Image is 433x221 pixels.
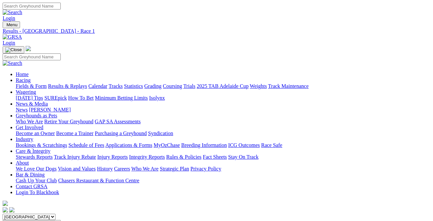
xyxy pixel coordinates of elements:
[95,119,141,124] a: GAP SA Assessments
[129,154,165,160] a: Integrity Reports
[16,178,57,183] a: Cash Up Your Club
[56,131,94,136] a: Become a Trainer
[114,166,130,171] a: Careers
[163,83,182,89] a: Coursing
[203,154,227,160] a: Fact Sheets
[16,136,33,142] a: Industry
[54,154,96,160] a: Track Injury Rebate
[68,142,104,148] a: Schedule of Fees
[250,83,267,89] a: Weights
[9,207,14,212] img: twitter.svg
[105,142,152,148] a: Applications & Forms
[16,166,56,171] a: We Love Our Dogs
[16,83,47,89] a: Fields & Form
[58,166,96,171] a: Vision and Values
[97,154,128,160] a: Injury Reports
[97,166,113,171] a: History
[160,166,189,171] a: Strategic Plan
[131,166,159,171] a: Who We Are
[16,107,28,112] a: News
[16,172,45,177] a: Bar & Dining
[16,125,43,130] a: Get Involved
[16,148,51,154] a: Care & Integrity
[16,95,43,101] a: [DATE] Tips
[3,15,15,21] a: Login
[16,154,430,160] div: Care & Integrity
[149,95,165,101] a: Isolynx
[228,142,260,148] a: ICG Outcomes
[3,21,20,28] button: Toggle navigation
[48,83,87,89] a: Results & Replays
[88,83,107,89] a: Calendar
[3,60,22,66] img: Search
[166,154,202,160] a: Rules & Policies
[261,142,282,148] a: Race Safe
[16,142,67,148] a: Bookings & Scratchings
[183,83,195,89] a: Trials
[68,95,94,101] a: How To Bet
[3,46,24,53] button: Toggle navigation
[26,46,31,51] img: logo-grsa-white.png
[16,184,47,189] a: Contact GRSA
[190,166,221,171] a: Privacy Policy
[44,119,94,124] a: Retire Your Greyhound
[181,142,227,148] a: Breeding Information
[16,166,430,172] div: About
[29,107,71,112] a: [PERSON_NAME]
[95,131,147,136] a: Purchasing a Greyhound
[124,83,143,89] a: Statistics
[3,28,430,34] a: Results - [GEOGRAPHIC_DATA] - Race 1
[154,142,180,148] a: MyOzChase
[3,40,15,46] a: Login
[16,160,29,166] a: About
[7,22,17,27] span: Menu
[144,83,162,89] a: Grading
[16,119,43,124] a: Who We Are
[16,142,430,148] div: Industry
[44,95,67,101] a: SUREpick
[228,154,258,160] a: Stay On Track
[16,71,29,77] a: Home
[16,190,59,195] a: Login To Blackbook
[16,113,57,118] a: Greyhounds as Pets
[3,3,61,10] input: Search
[16,107,430,113] div: News & Media
[95,95,148,101] a: Minimum Betting Limits
[109,83,123,89] a: Tracks
[3,207,8,212] img: facebook.svg
[3,201,8,206] img: logo-grsa-white.png
[16,154,53,160] a: Stewards Reports
[16,101,48,107] a: News & Media
[197,83,249,89] a: 2025 TAB Adelaide Cup
[16,95,430,101] div: Wagering
[16,178,430,184] div: Bar & Dining
[3,10,22,15] img: Search
[16,131,55,136] a: Become an Owner
[3,34,22,40] img: GRSA
[16,119,430,125] div: Greyhounds as Pets
[268,83,309,89] a: Track Maintenance
[16,131,430,136] div: Get Involved
[16,83,430,89] div: Racing
[3,53,61,60] input: Search
[16,89,36,95] a: Wagering
[148,131,173,136] a: Syndication
[5,47,22,52] img: Close
[16,77,31,83] a: Racing
[58,178,139,183] a: Chasers Restaurant & Function Centre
